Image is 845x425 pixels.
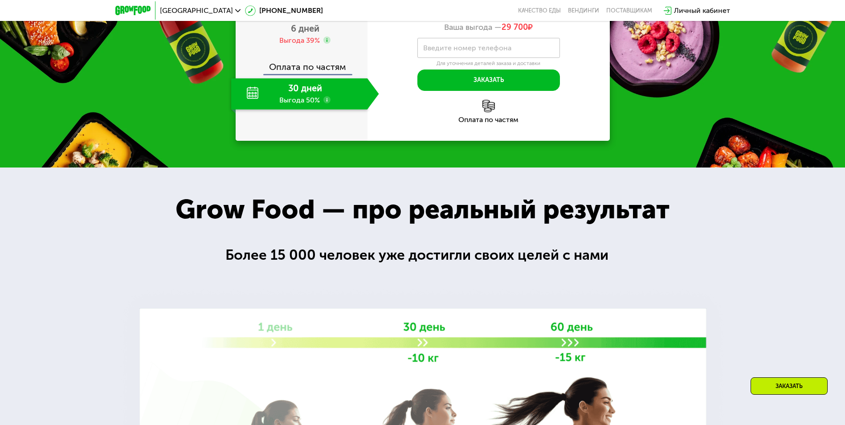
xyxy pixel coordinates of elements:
[482,100,495,112] img: l6xcnZfty9opOoJh.png
[417,60,560,67] div: Для уточнения деталей заказа и доставки
[606,7,652,14] div: поставщикам
[156,189,689,229] div: Grow Food — про реальный результат
[518,7,561,14] a: Качество еды
[751,377,828,395] div: Заказать
[237,53,367,74] div: Оплата по частям
[160,7,233,14] span: [GEOGRAPHIC_DATA]
[291,23,319,34] span: 6 дней
[674,5,730,16] div: Личный кабинет
[417,69,560,91] button: Заказать
[568,7,599,14] a: Вендинги
[225,244,620,266] div: Более 15 000 человек уже достигли своих целей с нами
[367,116,610,123] div: Оплата по частям
[502,22,528,32] span: 29 700
[367,23,610,33] div: Ваша выгода —
[279,36,320,45] div: Выгода 39%
[423,45,511,50] label: Введите номер телефона
[245,5,323,16] a: [PHONE_NUMBER]
[502,23,533,33] span: ₽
